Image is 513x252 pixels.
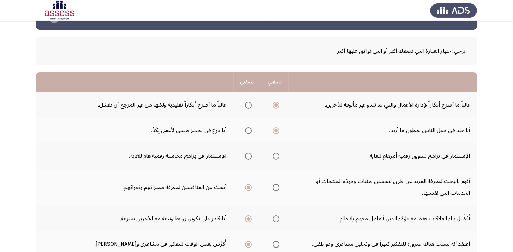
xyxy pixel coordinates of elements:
[242,181,252,193] mat-radio-group: Select an option
[261,72,288,92] th: تصفني
[288,92,477,118] td: غالباً ما أقترح أفكاراً لإدارة الأعمال والتي قد تبدو غير مألوفة للآخرين.
[36,92,233,118] td: غالباً ما أقترح أفكاراً تقليدية ولكنها من غير المرجح أن تفشل.
[288,169,477,206] td: أقوم بالبحث لمعرفة المزيد عن طرق لتحسين تقنيات وجَودَة المنتجات أو الخدمات التي نقدمها.
[288,143,477,169] td: الإستثمار في برامج تسويق رقمية أمرهام للغاية.
[36,206,233,231] td: أنا قادر على تكوين روابط وثيقة مع الآخرين بسرعة.
[242,99,252,111] mat-radio-group: Select an option
[270,150,279,162] mat-radio-group: Select an option
[36,169,233,206] td: أبحث عن المنافسين لمعرفة مميزاتهم وثغراتهم.
[270,238,279,250] mat-radio-group: Select an option
[46,45,467,57] div: .يرجي اختيار العبارة التي تصفك أكثر أو التي توافق عليها أكثر
[242,213,252,224] mat-radio-group: Select an option
[430,1,477,20] img: Assess Talent Management logo
[242,150,252,162] mat-radio-group: Select an option
[270,181,279,193] mat-radio-group: Select an option
[36,143,233,169] td: الإستثمار في برامج محاسبة رقمية هام للغاية.
[242,238,252,250] mat-radio-group: Select an option
[270,213,279,224] mat-radio-group: Select an option
[288,206,477,231] td: أُفضِّل بناء العلاقات فقط مع هؤلاء الذين أتعامل معهم بإنتظام.
[270,124,279,136] mat-radio-group: Select an option
[36,1,83,20] img: Assessment logo of Potentiality Assessment
[36,118,233,143] td: أنا بارع في تحفيز نفسي لأعمل بِكَدٍّ.
[288,118,477,143] td: أنا جيد في جعل الناس يفعلون ما أريد.
[233,72,261,92] th: تصفني
[242,124,252,136] mat-radio-group: Select an option
[270,99,279,111] mat-radio-group: Select an option
[242,13,302,22] h3: Potentiality Assessment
